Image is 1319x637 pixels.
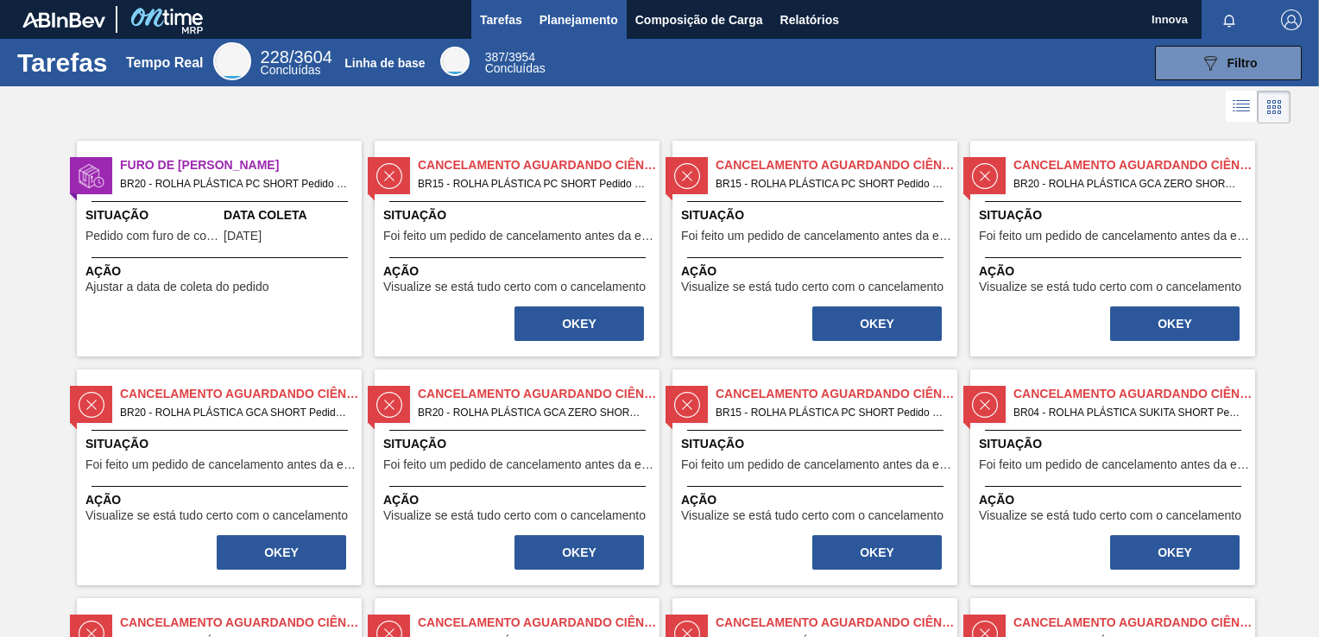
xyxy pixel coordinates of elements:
[485,61,546,75] span: Concluídas
[1258,91,1291,123] div: Visão em Cards
[716,403,943,422] span: BR15 - ROLHA PLÁSTICA PC SHORT Pedido - 722187
[681,491,953,509] span: Ação
[485,52,546,74] div: Base Line
[979,435,1251,453] span: Situação
[126,55,204,71] div: Tempo Real
[217,535,346,570] button: OKEY
[383,262,655,281] span: Ação
[224,230,262,243] span: 26/09/2025
[635,9,763,30] span: Composição de Carga
[979,230,1251,243] span: Foi feito um pedido de cancelamento antes da etapa de aguardando faturamento
[1013,156,1255,174] span: Cancelamento aguardando ciência
[1013,174,1241,193] span: BR20 - ROLHA PLÁSTICA GCA ZERO SHORT Pedido - 697769
[224,206,357,224] span: Data Coleta
[681,230,953,243] span: Foi feito um pedido de cancelamento antes da etapa de aguardando faturamento
[681,435,953,453] span: Situação
[344,56,425,70] div: Linha de base
[508,50,535,64] font: 3954
[261,47,289,66] span: 228
[85,262,357,281] span: Ação
[215,533,348,571] div: Completar tarefa: 30365425
[376,163,402,189] img: estado
[120,174,348,193] span: BR20 - ROLHA PLÁSTICA PC SHORT Pedido - 2037250
[418,614,659,632] span: Cancelamento aguardando ciência
[22,12,105,28] img: TNhmsLtSVTkK8tSr43FrP2fwEKptu5GPRR3wAAAABJRU5ErkJggg==
[85,509,348,522] span: Visualize se está tudo certo com o cancelamento
[513,305,646,343] div: Completar tarefa: 30364747
[979,491,1251,509] span: Ação
[383,509,646,522] span: Visualize se está tudo certo com o cancelamento
[1108,533,1241,571] div: Completar tarefa: 30365975
[513,533,646,571] div: Completar tarefa: 30365665
[979,281,1241,293] span: Visualize se está tudo certo com o cancelamento
[1202,8,1257,32] button: Notificações
[681,262,953,281] span: Ação
[812,535,942,570] button: OKEY
[418,156,659,174] span: Cancelamento aguardando ciência
[1013,614,1255,632] span: Cancelamento aguardando ciência
[79,392,104,418] img: estado
[120,385,362,403] span: Cancelamento aguardando ciência
[1108,305,1241,343] div: Completar tarefa: 30364870
[1227,56,1258,70] span: Filtro
[716,614,957,632] span: Cancelamento aguardando ciência
[120,156,362,174] span: Furo de Coleta
[979,206,1251,224] span: Situação
[383,491,655,509] span: Ação
[812,306,942,341] button: OKEY
[1226,91,1258,123] div: Visão em Lista
[716,385,957,403] span: Cancelamento aguardando ciência
[979,509,1241,522] span: Visualize se está tudo certo com o cancelamento
[293,47,332,66] font: 3604
[120,614,362,632] span: Cancelamento aguardando ciência
[674,392,700,418] img: estado
[485,50,505,64] span: 387
[1013,403,1241,422] span: BR04 - ROLHA PLÁSTICA SUKITA SHORT Pedido - 735745
[1110,535,1240,570] button: OKEY
[17,53,108,73] h1: Tarefas
[85,435,357,453] span: Situação
[85,458,357,471] span: Foi feito um pedido de cancelamento antes da etapa de aguardando faturamento
[979,262,1251,281] span: Ação
[1013,385,1255,403] span: Cancelamento aguardando ciência
[716,174,943,193] span: BR15 - ROLHA PLÁSTICA PC SHORT Pedido - 694548
[418,385,659,403] span: Cancelamento aguardando ciência
[681,206,953,224] span: Situação
[1281,9,1302,30] img: Logout
[780,9,839,30] span: Relatórios
[383,458,655,471] span: Foi feito um pedido de cancelamento antes da etapa de aguardando faturamento
[79,163,104,189] img: estado
[514,306,644,341] button: OKEY
[85,230,219,243] span: Pedido com furo de coleta
[261,63,321,77] span: Concluídas
[440,47,470,76] div: Base Line
[681,509,943,522] span: Visualize se está tudo certo com o cancelamento
[716,156,957,174] span: Cancelamento aguardando ciência
[681,281,943,293] span: Visualize se está tudo certo com o cancelamento
[261,47,332,66] span: /
[418,403,646,422] span: BR20 - ROLHA PLÁSTICA GCA ZERO SHORT Pedido - 722147
[383,230,655,243] span: Foi feito um pedido de cancelamento antes da etapa de aguardando faturamento
[681,458,953,471] span: Foi feito um pedido de cancelamento antes da etapa de aguardando faturamento
[85,206,219,224] span: Situação
[480,9,522,30] span: Tarefas
[120,403,348,422] span: BR20 - ROLHA PLÁSTICA GCA SHORT Pedido - 716808
[972,392,998,418] img: estado
[213,42,251,80] div: Real Time
[1155,46,1302,80] button: Filtro
[383,281,646,293] span: Visualize se está tudo certo com o cancelamento
[811,533,943,571] div: Completar tarefa: 30365667
[674,163,700,189] img: estado
[811,305,943,343] div: Completar tarefa: 30364748
[540,9,618,30] span: Planejamento
[514,535,644,570] button: OKEY
[85,281,269,293] span: Ajustar a data de coleta do pedido
[261,50,332,76] div: Real Time
[383,435,655,453] span: Situação
[1110,306,1240,341] button: OKEY
[972,163,998,189] img: estado
[418,174,646,193] span: BR15 - ROLHA PLÁSTICA PC SHORT Pedido - 694547
[979,458,1251,471] span: Foi feito um pedido de cancelamento antes da etapa de aguardando faturamento
[376,392,402,418] img: estado
[485,50,535,64] span: /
